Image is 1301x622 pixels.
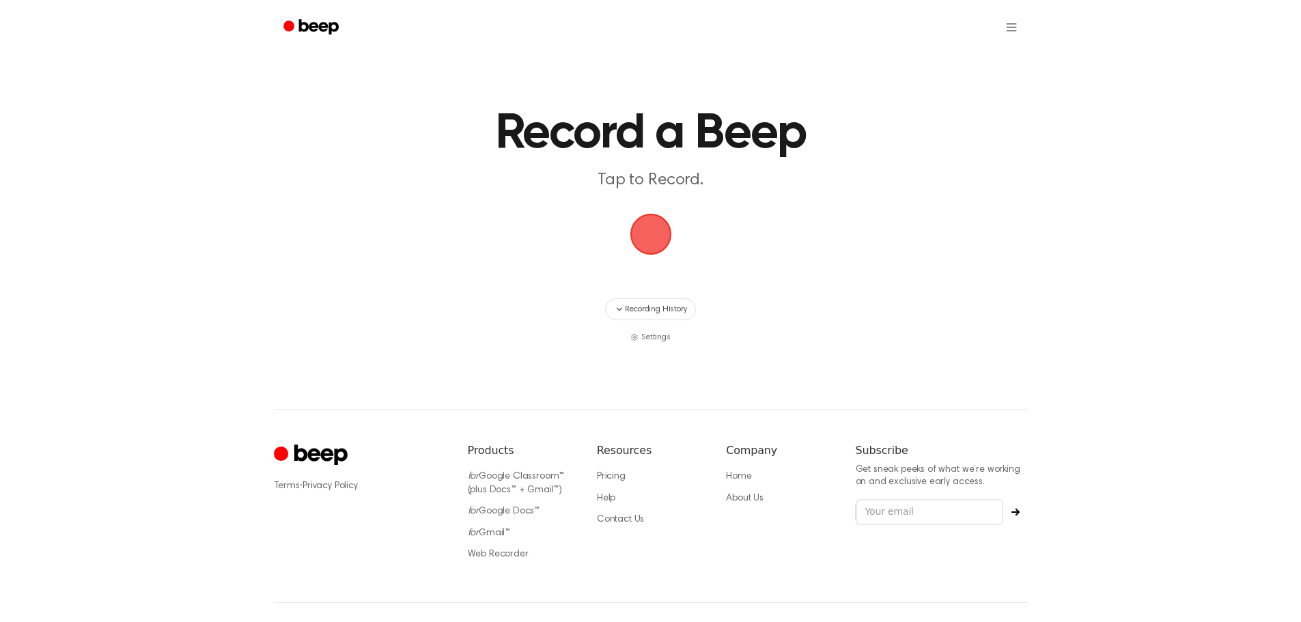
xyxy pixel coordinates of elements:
[605,298,695,320] button: Recording History
[597,442,704,459] h6: Resources
[726,472,751,481] a: Home
[597,494,615,503] a: Help
[597,515,644,524] a: Contact Us
[468,472,565,495] a: forGoogle Classroom™ (plus Docs™ + Gmail™)
[856,499,1003,525] input: Your email
[468,528,511,538] a: forGmail™
[468,472,479,481] i: for
[597,472,626,481] a: Pricing
[468,507,540,516] a: forGoogle Docs™
[641,331,671,343] span: Settings
[274,481,300,491] a: Terms
[274,479,446,493] div: ·
[995,11,1028,44] button: Open menu
[303,481,358,491] a: Privacy Policy
[389,169,913,192] p: Tap to Record.
[301,109,1001,158] h1: Record a Beep
[726,442,833,459] h6: Company
[856,464,1028,488] p: Get sneak peeks of what we’re working on and exclusive early access.
[468,550,529,559] a: Web Recorder
[625,303,686,315] span: Recording History
[856,442,1028,459] h6: Subscribe
[274,14,351,41] a: Beep
[468,507,479,516] i: for
[274,442,351,469] a: Cruip
[468,442,575,459] h6: Products
[468,528,479,538] i: for
[630,331,671,343] button: Settings
[630,214,671,255] img: Beep Logo
[1003,508,1028,516] button: Subscribe
[726,494,764,503] a: About Us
